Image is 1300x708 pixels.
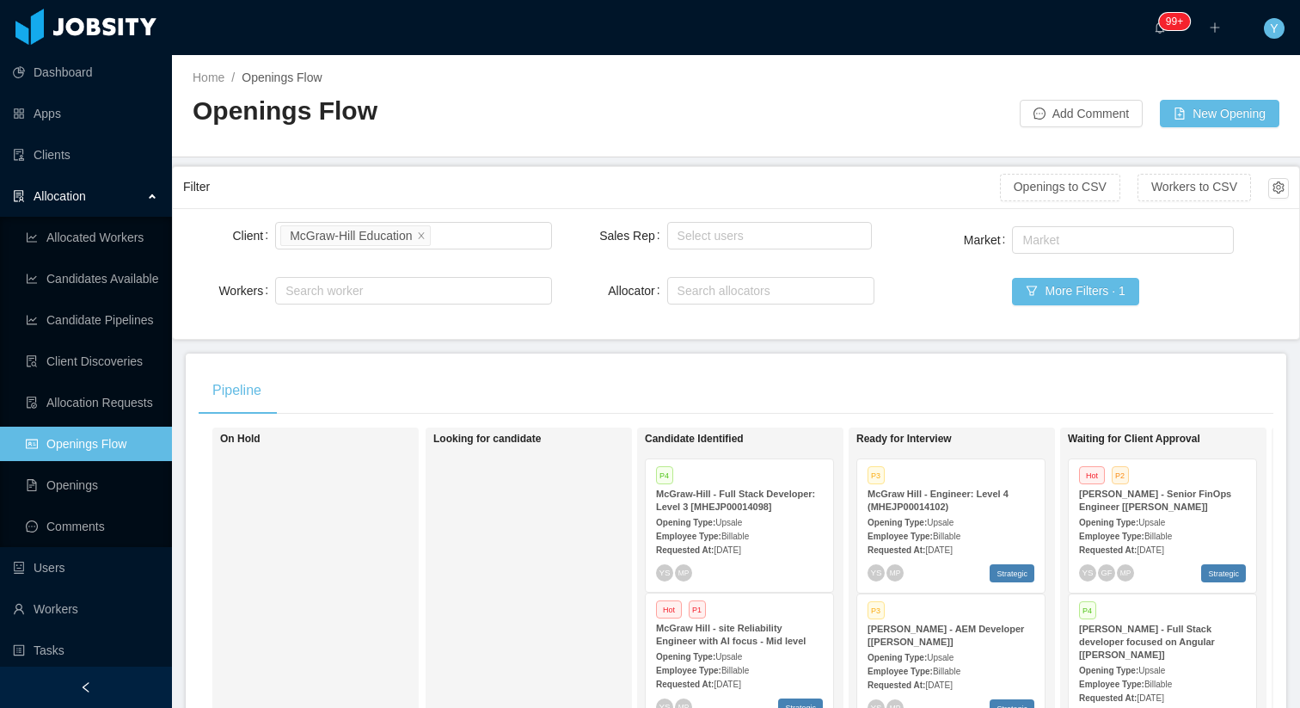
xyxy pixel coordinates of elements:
div: Pipeline [199,366,275,415]
span: MP [890,569,900,576]
a: icon: idcardOpenings Flow [26,427,158,461]
strong: Opening Type: [656,518,715,527]
span: YS [1082,568,1093,577]
i: icon: close [417,231,426,241]
sup: 400 [1159,13,1190,30]
span: Upsale [1138,666,1165,675]
strong: Requested At: [1079,545,1137,555]
h1: Looking for candidate [433,433,674,446]
button: icon: file-addNew Opening [1160,100,1279,127]
label: Sales Rep [599,229,666,243]
input: Client [434,225,444,246]
span: Billable [933,532,960,541]
strong: Opening Type: [1079,666,1138,675]
strong: Requested At: [656,545,714,555]
a: icon: line-chartCandidate Pipelines [26,303,158,337]
span: MP [678,569,689,576]
strong: Opening Type: [1079,518,1138,527]
strong: Requested At: [868,680,925,690]
strong: McGraw Hill - site Reliability Engineer with AI focus - Mid level [656,623,806,646]
strong: Employee Type: [1079,532,1144,541]
a: icon: file-searchClient Discoveries [26,344,158,379]
a: icon: robotUsers [13,551,158,585]
button: icon: filterMore Filters · 1 [1012,278,1138,305]
span: GF [1101,568,1112,576]
span: Billable [1144,532,1172,541]
div: Search allocators [678,282,856,299]
strong: McGraw-Hill - Full Stack Developer: Level 3 [MHEJP00014098] [656,489,815,512]
span: Strategic [990,564,1034,582]
button: Openings to CSV [1000,174,1120,201]
a: icon: line-chartAllocated Workers [26,220,158,255]
strong: [PERSON_NAME] - Full Stack developer focused on Angular [[PERSON_NAME]] [1079,624,1215,660]
span: P2 [1112,466,1129,484]
a: icon: file-textOpenings [26,468,158,502]
span: Y [1270,18,1278,39]
strong: Employee Type: [656,666,721,675]
input: Market [1017,230,1027,250]
span: P3 [868,466,885,484]
h1: Ready for Interview [856,433,1097,446]
span: Upsale [927,653,954,662]
a: icon: pie-chartDashboard [13,55,158,89]
strong: Employee Type: [1079,680,1144,689]
strong: Opening Type: [868,518,927,527]
strong: Employee Type: [868,667,933,676]
i: icon: bell [1154,22,1166,34]
a: icon: file-doneAllocation Requests [26,385,158,420]
div: McGraw-Hill Education [290,226,412,245]
a: icon: line-chartCandidates Available [26,262,158,296]
span: Billable [721,666,749,675]
strong: McGraw Hill - Engineer: Level 4 (MHEJP00014102) [868,489,1009,512]
div: Select users [678,227,855,244]
span: Upsale [715,518,742,527]
span: / [231,71,235,84]
span: Upsale [1138,518,1165,527]
li: McGraw-Hill Education [280,225,430,246]
input: Allocator [672,280,682,301]
div: Search worker [285,282,525,299]
h1: On Hold [220,433,461,446]
strong: Employee Type: [868,532,933,541]
span: [DATE] [1137,693,1163,703]
span: [DATE] [1137,545,1163,555]
span: P4 [1079,601,1096,619]
button: icon: messageAdd Comment [1020,100,1143,127]
span: [DATE] [714,545,740,555]
span: Strategic [1201,564,1246,582]
h2: Openings Flow [193,94,736,129]
span: Hot [1079,466,1105,484]
input: Sales Rep [672,225,682,246]
div: Market [1022,231,1215,249]
strong: [PERSON_NAME] - Senior FinOps Engineer [[PERSON_NAME]] [1079,489,1231,512]
div: Filter [183,171,1000,203]
span: Upsale [715,652,742,662]
span: [DATE] [925,680,952,690]
h1: Candidate Identified [645,433,886,446]
a: icon: messageComments [26,509,158,544]
label: Client [232,229,275,243]
a: icon: auditClients [13,138,158,172]
span: Billable [933,667,960,676]
span: P1 [689,600,706,619]
span: [DATE] [714,680,740,689]
input: Workers [280,280,290,301]
span: Billable [1144,680,1172,689]
a: icon: appstoreApps [13,96,158,131]
label: Workers [218,284,275,298]
i: icon: plus [1209,22,1221,34]
button: Workers to CSV [1137,174,1251,201]
span: Upsale [927,518,954,527]
strong: [PERSON_NAME] - AEM Developer [[PERSON_NAME]] [868,624,1024,647]
strong: Opening Type: [656,652,715,662]
strong: Requested At: [1079,693,1137,703]
span: Billable [721,532,749,541]
strong: Opening Type: [868,653,927,662]
label: Allocator [608,284,666,298]
label: Market [964,233,1013,247]
i: icon: solution [13,190,25,202]
span: YS [870,568,881,577]
span: Allocation [34,189,86,203]
strong: Requested At: [868,545,925,555]
a: icon: profileTasks [13,633,158,668]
